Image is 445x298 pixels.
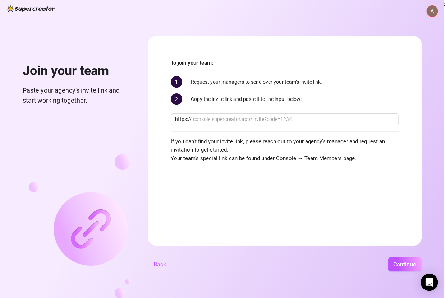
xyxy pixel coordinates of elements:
span: Continue [393,261,416,268]
div: Request your managers to send over your team’s invite link. [171,76,399,88]
span: Paste your agency's invite link and start working together. [23,85,130,106]
button: Continue [388,257,422,271]
div: Copy the invite link and paste it to the input below: [171,93,399,105]
button: Back [148,257,172,271]
span: 1 [171,76,182,88]
span: 2 [171,93,182,105]
strong: To join your team: [171,60,213,66]
input: console.supercreator.app/invite?code=1234 [193,115,394,123]
img: logo [7,5,55,12]
span: Back [153,261,166,268]
h1: Join your team [23,63,130,79]
div: Open Intercom Messenger [421,274,438,291]
span: If you can’t find your invite link, please reach out to your agency's manager and request an invi... [171,138,399,163]
span: https:// [175,115,192,123]
img: ACg8ocKCpcGiJ7yVzdt2aG-9qaCmMM5Zb_w_D-wt5Sa_7i7sgsQHTQ=s96-c [427,6,437,17]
